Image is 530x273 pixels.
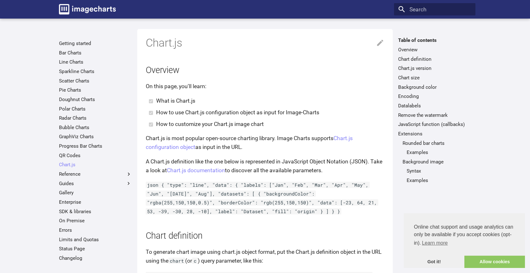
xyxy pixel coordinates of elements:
a: Gallery [59,190,132,196]
label: Guides [59,180,132,187]
a: Line Charts [59,59,132,65]
a: Datalabels [398,103,471,109]
a: Rounded bar charts [403,140,471,146]
h1: Chart.js [146,36,385,50]
a: Examples [407,177,471,184]
a: Examples [407,149,471,156]
a: Pie Charts [59,87,132,93]
span: Online chat support and usage analytics can only be available if you accept cookies (opt-in). [414,223,515,248]
nav: Table of contents [394,37,475,184]
a: allow cookies [464,256,525,268]
a: Bubble Charts [59,124,132,131]
h2: Chart definition [146,230,385,242]
img: logo [59,4,116,14]
input: Search [394,3,475,16]
a: Status Page [59,246,132,252]
a: dismiss cookie message [404,256,464,268]
a: Changelog [59,255,132,261]
a: JavaScript function (callbacks) [398,121,471,128]
a: Encoding [398,93,471,100]
nav: Background image [403,168,471,184]
code: c [192,258,198,264]
label: Reference [59,171,132,177]
a: Chart.js [59,162,132,168]
p: To generate chart image using chart.js object format, put the Chart.js definition object in the U... [146,247,385,265]
h2: Overview [146,64,385,77]
a: Static Chart Editor [59,264,132,270]
a: Doughnut Charts [59,96,132,103]
a: Image-Charts documentation [56,1,119,17]
a: On Premise [59,218,132,224]
a: Background image [403,159,471,165]
a: Getting started [59,40,132,47]
li: How to customize your Chart.js image chart [156,120,385,128]
li: How to use Chart.js configuration object as input for Image-Charts [156,108,385,117]
a: GraphViz Charts [59,134,132,140]
a: Overview [398,47,471,53]
a: Sparkline Charts [59,68,132,75]
a: Errors [59,227,132,233]
a: Enterprise [59,199,132,205]
a: Chart.js version [398,65,471,71]
nav: Extensions [398,140,471,184]
a: Radar Charts [59,115,132,121]
a: QR Codes [59,152,132,159]
a: Polar Charts [59,106,132,112]
a: Scatter Charts [59,78,132,84]
p: Chart.js is most popular open-source charting library. Image Charts supports as input in the URL. [146,134,385,151]
a: learn more about cookies [421,238,449,248]
a: Extensions [398,131,471,137]
label: Table of contents [394,37,475,43]
a: Background color [398,84,471,90]
li: What is Chart.js [156,96,385,105]
a: Bar Charts [59,50,132,56]
a: Remove the watermark [398,112,471,118]
div: cookieconsent [404,213,525,268]
a: Limits and Quotas [59,236,132,243]
a: Chart size [398,75,471,81]
p: On this page, you’ll learn: [146,82,385,91]
a: SDK & libraries [59,208,132,215]
a: Syntax [407,168,471,174]
nav: Rounded bar charts [403,149,471,156]
a: Progress Bar Charts [59,143,132,149]
a: Chart.js documentation [167,167,225,173]
a: Chart definition [398,56,471,62]
code: chart [168,258,185,264]
code: json { "type": "line", "data": { "labels": ["Jan", "Feb", "Mar", "Apr", "May", "Jun", "[DATE]", "... [146,182,379,214]
p: A Chart.js definition like the one below is represented in JavaScript Object Notation (JSON). Tak... [146,157,385,175]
